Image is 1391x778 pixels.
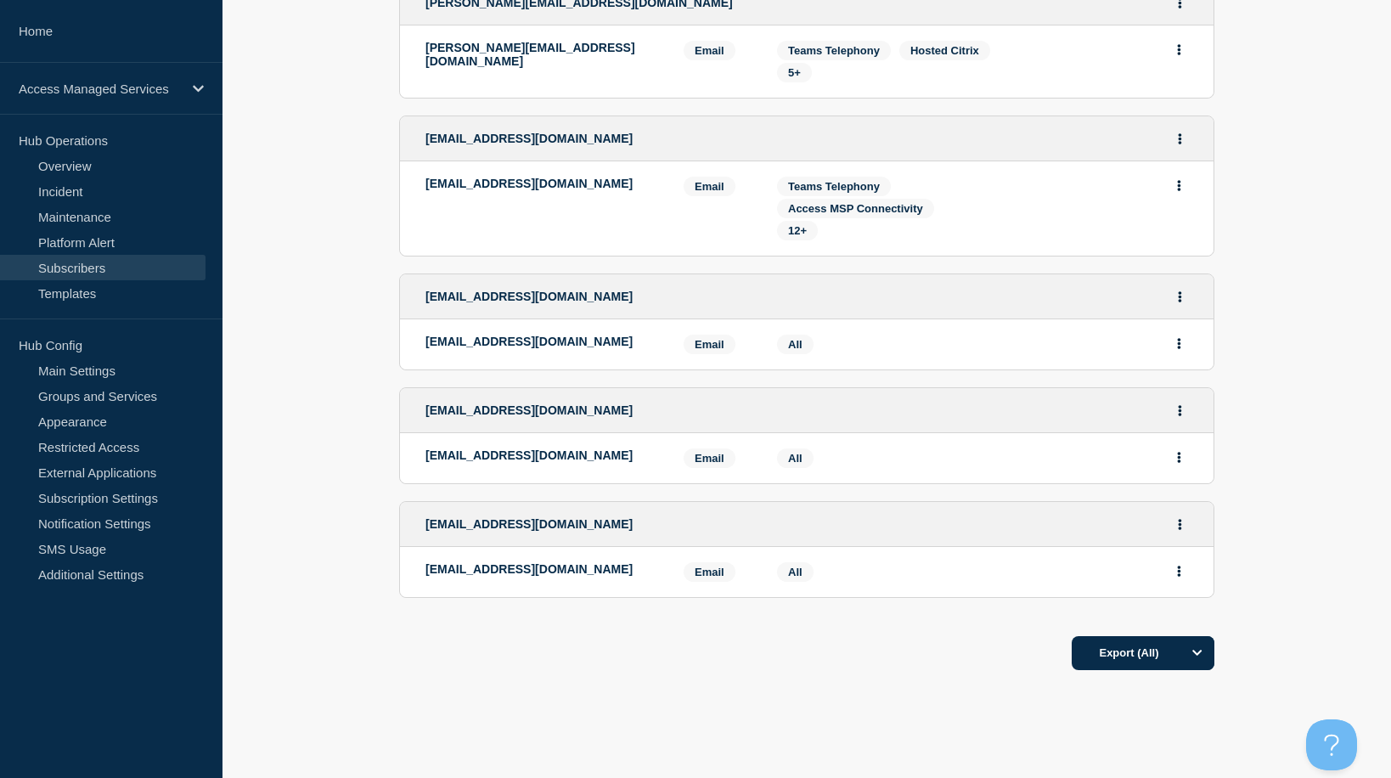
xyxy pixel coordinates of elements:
[684,335,735,354] span: Email
[788,224,807,237] span: 12+
[684,41,735,60] span: Email
[1169,330,1190,357] button: Actions
[788,66,801,79] span: 5+
[684,448,735,468] span: Email
[425,335,658,348] p: [EMAIL_ADDRESS][DOMAIN_NAME]
[19,82,182,96] p: Access Managed Services
[1169,511,1191,538] button: Actions
[1306,719,1357,770] iframe: Help Scout Beacon - Open
[1072,636,1214,670] button: Export (All)
[425,177,658,190] p: [EMAIL_ADDRESS][DOMAIN_NAME]
[910,44,979,57] span: Hosted Citrix
[425,41,658,68] p: [PERSON_NAME][EMAIL_ADDRESS][DOMAIN_NAME]
[788,44,880,57] span: Teams Telephony
[1169,397,1191,424] button: Actions
[425,403,633,417] span: [EMAIL_ADDRESS][DOMAIN_NAME]
[1169,172,1190,199] button: Actions
[788,202,923,215] span: Access MSP Connectivity
[788,452,802,465] span: All
[1169,126,1191,152] button: Actions
[1180,636,1214,670] button: Options
[1169,558,1190,584] button: Actions
[788,566,802,578] span: All
[425,517,633,531] span: [EMAIL_ADDRESS][DOMAIN_NAME]
[684,562,735,582] span: Email
[788,180,880,193] span: Teams Telephony
[788,338,802,351] span: All
[425,562,658,576] p: [EMAIL_ADDRESS][DOMAIN_NAME]
[425,132,633,145] span: [EMAIL_ADDRESS][DOMAIN_NAME]
[425,290,633,303] span: [EMAIL_ADDRESS][DOMAIN_NAME]
[1169,444,1190,471] button: Actions
[684,177,735,196] span: Email
[425,448,658,462] p: [EMAIL_ADDRESS][DOMAIN_NAME]
[1169,284,1191,310] button: Actions
[1169,37,1190,63] button: Actions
